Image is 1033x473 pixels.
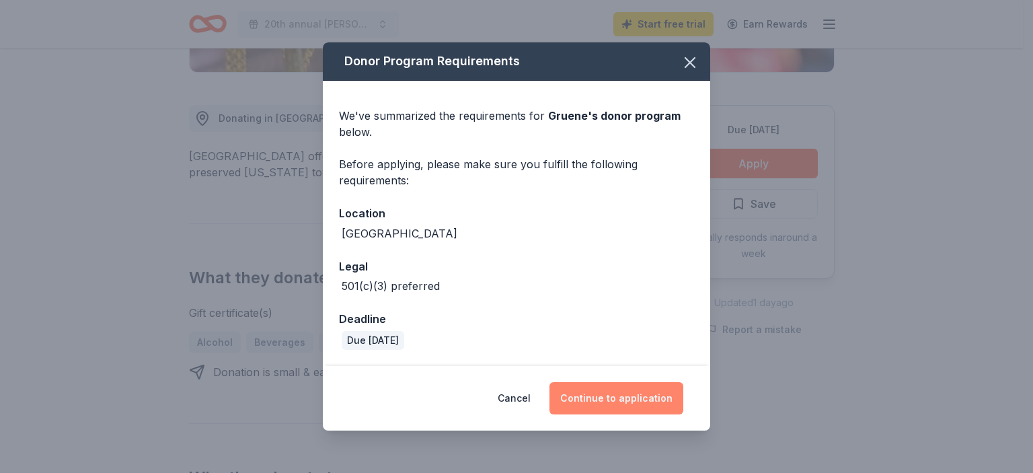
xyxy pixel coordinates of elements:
[342,225,457,242] div: [GEOGRAPHIC_DATA]
[342,278,440,294] div: 501(c)(3) preferred
[549,382,683,414] button: Continue to application
[339,258,694,275] div: Legal
[323,42,710,81] div: Donor Program Requirements
[342,331,404,350] div: Due [DATE]
[339,310,694,328] div: Deadline
[339,156,694,188] div: Before applying, please make sure you fulfill the following requirements:
[339,108,694,140] div: We've summarized the requirements for below.
[498,382,531,414] button: Cancel
[548,109,681,122] span: Gruene 's donor program
[339,205,694,222] div: Location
